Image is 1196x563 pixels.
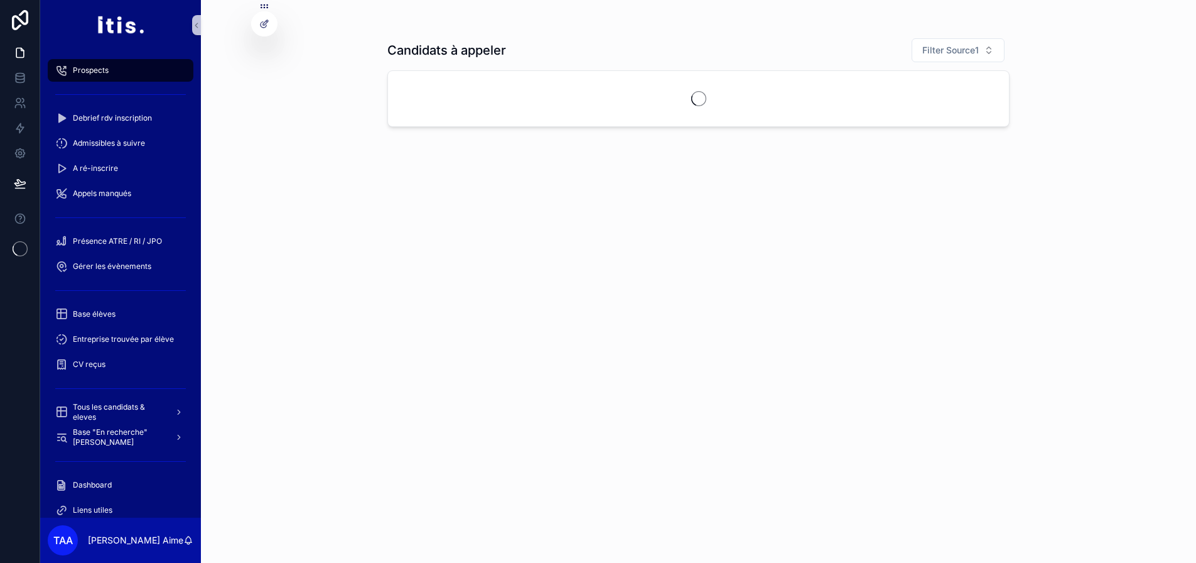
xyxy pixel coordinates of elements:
span: Appels manqués [73,189,131,199]
div: scrollable content [40,50,201,518]
a: Debrief rdv inscription [48,107,193,129]
span: CV reçus [73,359,105,369]
span: Présence ATRE / RI / JPO [73,236,162,246]
span: Base "En recherche" [PERSON_NAME] [73,427,164,447]
a: Liens utiles [48,499,193,522]
a: Admissibles à suivre [48,132,193,155]
a: Base "En recherche" [PERSON_NAME] [48,426,193,449]
span: Filter Source1 [922,44,979,57]
span: Dashboard [73,480,112,490]
a: Présence ATRE / RI / JPO [48,230,193,253]
span: TAA [53,533,73,548]
span: Prospects [73,65,109,75]
a: Prospects [48,59,193,82]
span: A ré-inscrire [73,163,118,173]
span: Debrief rdv inscription [73,113,152,123]
a: Dashboard [48,474,193,496]
span: Liens utiles [73,505,112,515]
span: Tous les candidats & eleves [73,402,164,422]
span: Entreprise trouvée par élève [73,334,174,344]
span: Base élèves [73,309,116,319]
a: Entreprise trouvée par élève [48,328,193,351]
a: CV reçus [48,353,193,376]
p: [PERSON_NAME] Aime [88,534,183,547]
h1: Candidats à appeler [387,41,506,59]
a: Tous les candidats & eleves [48,401,193,424]
span: Admissibles à suivre [73,138,145,148]
a: Appels manqués [48,182,193,205]
span: Gérer les évènements [73,261,151,271]
img: App logo [97,15,144,35]
button: Select Button [912,38,1005,62]
a: Base élèves [48,303,193,325]
a: Gérer les évènements [48,255,193,278]
a: A ré-inscrire [48,157,193,180]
